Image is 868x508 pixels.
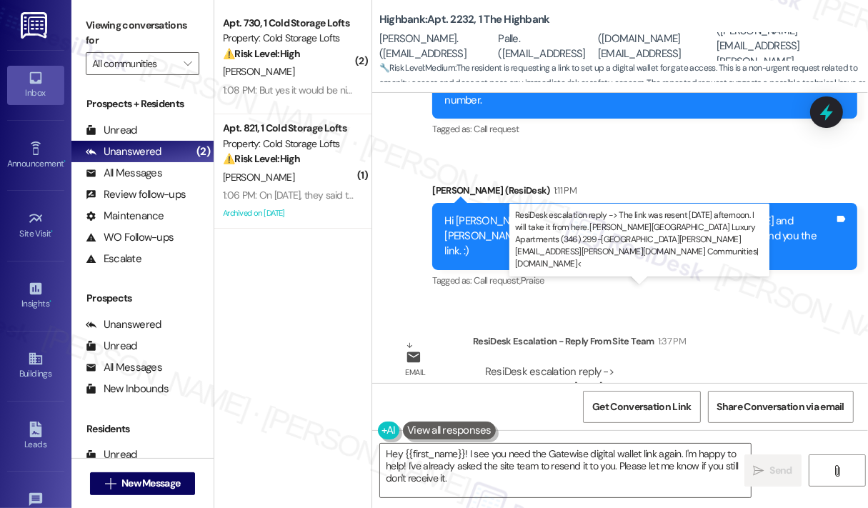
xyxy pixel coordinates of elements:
[86,339,137,354] div: Unread
[71,291,214,306] div: Prospects
[474,123,519,135] span: Call request
[598,16,713,77] div: [PERSON_NAME]. ([DOMAIN_NAME][EMAIL_ADDRESS][DOMAIN_NAME])
[499,16,595,77] div: [PERSON_NAME] Palle. ([EMAIL_ADDRESS][DOMAIN_NAME])
[221,204,356,222] div: Archived on [DATE]
[432,183,857,203] div: [PERSON_NAME] (ResiDesk)
[406,365,462,411] div: Email escalation reply
[90,472,196,495] button: New Message
[485,364,803,440] div: ResiDesk escalation reply -> The link was resent [DATE] afternoon. I will take it from here. [PER...
[379,61,868,106] span: : The resident is requesting a link to set up a digital wallet for gate access. This is a non-urg...
[379,12,550,27] b: Highbank: Apt. 2232, 1 The Highbank
[717,399,844,414] span: Share Conversation via email
[7,417,64,456] a: Leads
[86,187,186,202] div: Review follow-ups
[223,31,355,46] div: Property: Cold Storage Lofts
[515,209,764,271] p: ResiDesk escalation reply -> The link was resent [DATE] afternoon. I will take it from here. [PER...
[223,16,355,31] div: Apt. 730, 1 Cold Storage Lofts
[583,391,700,423] button: Get Conversation Link
[223,84,540,96] div: 1:08 PM: But yes it would be nice to have them there once a person moves in
[193,141,214,163] div: (2)
[444,214,834,259] div: Hi [PERSON_NAME] [PERSON_NAME] [PERSON_NAME], [PERSON_NAME] and [PERSON_NAME]! No worries. I have...
[223,65,294,78] span: [PERSON_NAME]
[7,277,64,315] a: Insights •
[21,12,50,39] img: ResiDesk Logo
[86,382,169,397] div: New Inbounds
[708,391,854,423] button: Share Conversation via email
[86,251,141,267] div: Escalate
[379,16,495,77] div: [PERSON_NAME] [PERSON_NAME]. ([EMAIL_ADDRESS][DOMAIN_NAME])
[223,47,300,60] strong: ⚠️ Risk Level: High
[770,463,792,478] span: Send
[86,317,161,332] div: Unanswered
[86,166,162,181] div: All Messages
[379,62,455,74] strong: 🔧 Risk Level: Medium
[550,183,577,198] div: 1:11 PM
[64,156,66,166] span: •
[592,399,691,414] span: Get Conversation Link
[86,144,161,159] div: Unanswered
[432,270,857,291] div: Tagged as:
[744,454,802,487] button: Send
[7,347,64,385] a: Buildings
[105,478,116,489] i: 
[223,171,294,184] span: [PERSON_NAME]
[7,66,64,104] a: Inbox
[86,230,174,245] div: WO Follow-ups
[223,136,355,151] div: Property: Cold Storage Lofts
[7,206,64,245] a: Site Visit •
[92,52,176,75] input: All communities
[71,96,214,111] div: Prospects + Residents
[86,447,137,462] div: Unread
[184,58,191,69] i: 
[473,334,819,354] div: ResiDesk Escalation - Reply From Site Team
[521,274,544,287] span: Praise
[380,444,751,497] textarea: Hey {{first_name}}! I see you need the Gatewise digital wallet link again. I'm happy to help! I'v...
[474,274,521,287] span: Call request ,
[121,476,180,491] span: New Message
[86,123,137,138] div: Unread
[223,121,355,136] div: Apt. 821, 1 Cold Storage Lofts
[71,422,214,437] div: Residents
[86,360,162,375] div: All Messages
[654,334,686,349] div: 1:37 PM
[832,465,842,477] i: 
[49,297,51,307] span: •
[753,465,764,477] i: 
[223,152,300,165] strong: ⚠️ Risk Level: High
[86,14,199,52] label: Viewing conversations for
[86,209,164,224] div: Maintenance
[51,226,54,236] span: •
[432,119,857,139] div: Tagged as:
[717,8,857,84] div: [PERSON_NAME]. ([PERSON_NAME][EMAIL_ADDRESS][PERSON_NAME][DOMAIN_NAME])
